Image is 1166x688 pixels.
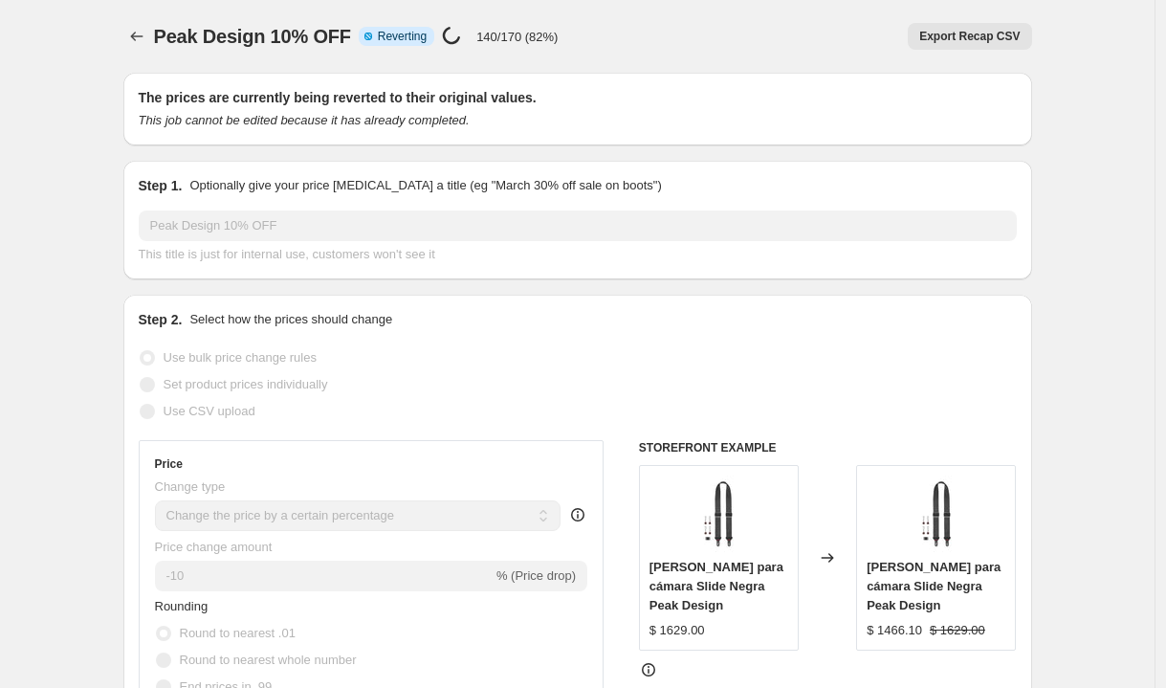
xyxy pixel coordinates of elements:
h6: STOREFRONT EXAMPLE [639,440,1017,455]
span: Reverting [378,29,427,44]
span: Rounding [155,599,209,613]
span: Export Recap CSV [919,29,1020,44]
h2: Step 1. [139,176,183,195]
span: % (Price drop) [496,568,576,583]
span: Use CSV upload [164,404,255,418]
span: Use bulk price change rules [164,350,317,365]
input: 30% off holiday sale [139,211,1017,241]
div: help [568,505,587,524]
button: Export Recap CSV [908,23,1031,50]
span: Peak Design 10% OFF [154,26,351,47]
span: Set product prices individually [164,377,328,391]
h2: Step 2. [139,310,183,329]
span: [PERSON_NAME] para cámara Slide Negra Peak Design [867,560,1001,612]
span: Round to nearest .01 [180,626,296,640]
span: Change type [155,479,226,494]
span: Price change amount [155,540,273,554]
p: Select how the prices should change [189,310,392,329]
span: Round to nearest whole number [180,653,357,667]
input: -15 [155,561,493,591]
button: Price change jobs [123,23,150,50]
span: This title is just for internal use, customers won't see it [139,247,435,261]
img: correa-para-camara-slide-negra_80x.jpg [680,476,757,552]
p: Optionally give your price [MEDICAL_DATA] a title (eg "March 30% off sale on boots") [189,176,661,195]
h3: Price [155,456,183,472]
p: 140/170 (82%) [476,30,558,44]
i: This job cannot be edited because it has already completed. [139,113,470,127]
img: correa-para-camara-slide-negra_80x.jpg [898,476,975,552]
div: $ 1629.00 [649,621,705,640]
strike: $ 1629.00 [930,621,985,640]
span: [PERSON_NAME] para cámara Slide Negra Peak Design [649,560,783,612]
h2: The prices are currently being reverted to their original values. [139,88,1017,107]
div: $ 1466.10 [867,621,922,640]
